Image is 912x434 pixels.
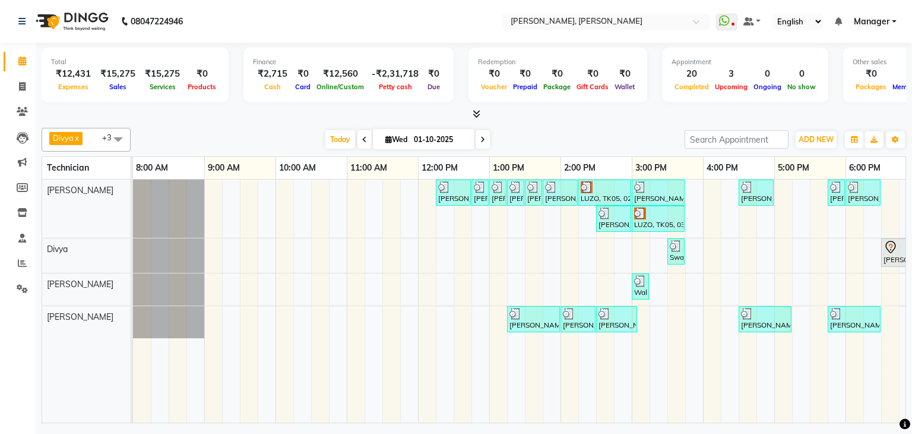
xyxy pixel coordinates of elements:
span: ADD NEW [799,135,834,144]
span: Completed [672,83,712,91]
span: Divya [47,244,68,254]
div: LUZO, TK05, 02:15 PM-03:00 PM, Nail Extensions Acrylic-Hand [579,181,630,204]
span: Petty cash [376,83,415,91]
span: [PERSON_NAME] [47,279,113,290]
div: Walkin, TK09, 03:00 PM-03:05 PM, Restoration Removal of Nail Paint-Hand [633,275,648,298]
div: [PERSON_NAME], TK06, 04:30 PM-05:15 PM, Nail Art Cat Eye-Hand [740,308,790,331]
span: Divya [53,133,74,143]
span: Packages [853,83,889,91]
span: Card [292,83,313,91]
div: Finance [253,57,444,67]
div: ₹12,560 [313,67,367,81]
span: Today [325,130,355,149]
div: [PERSON_NAME], TK01, 01:00 PM-01:15 PM, Nail Art Stamping Per Finger-Hand [490,181,505,204]
a: 1:00 PM [490,159,527,177]
div: ₹0 [478,67,510,81]
div: Total [51,57,219,67]
div: ₹12,431 [51,67,96,81]
span: Sales [106,83,129,91]
div: [PERSON_NAME], TK02, 02:30 PM-03:05 PM, Nail Art [PERSON_NAME] Per Finger-Hand [597,308,636,331]
input: Search Appointment [685,130,788,149]
div: [PERSON_NAME], TK02, 02:00 PM-02:30 PM, Nail Art Stamping Per Finger-Hand [562,308,594,331]
span: Technician [47,162,89,173]
button: ADD NEW [796,131,837,148]
div: [PERSON_NAME], TK06, 04:30 PM-05:00 PM, Nail Art Stamping Per Finger-Hand [740,181,772,204]
span: Ongoing [750,83,784,91]
span: Wed [382,135,410,144]
span: Expenses [55,83,91,91]
span: +3 [102,133,121,142]
span: Due [425,83,443,91]
b: 08047224946 [131,5,183,38]
div: Redemption [478,57,638,67]
div: ₹0 [612,67,638,81]
a: 6:00 PM [846,159,883,177]
span: Online/Custom [313,83,367,91]
div: 0 [784,67,819,81]
input: 2025-10-01 [410,131,470,149]
span: Manager [854,15,889,28]
span: [PERSON_NAME] [47,312,113,322]
a: 11:00 AM [347,159,390,177]
a: 2:00 PM [561,159,598,177]
a: x [74,133,79,143]
div: 20 [672,67,712,81]
span: No show [784,83,819,91]
div: Appointment [672,57,819,67]
div: Swati, TK03, 03:30 PM-03:35 PM, Restoration Removal of Nail Paint-Toes [669,240,683,263]
span: [PERSON_NAME] [47,185,113,196]
a: 5:00 PM [775,159,812,177]
div: ₹0 [185,67,219,81]
span: Products [185,83,219,91]
div: [PERSON_NAME], TK11, 05:45 PM-06:30 PM, Nail Art Glitter Per Finger-Hand [829,308,879,331]
span: Cash [261,83,284,91]
span: Voucher [478,83,510,91]
div: ₹2,715 [253,67,292,81]
div: ₹0 [292,67,313,81]
div: [PERSON_NAME], TK08, 02:30 PM-03:00 PM, Nail Extensions Acrylic-Hand [597,207,630,230]
span: Package [540,83,574,91]
span: Wallet [612,83,638,91]
div: ₹0 [423,67,444,81]
span: Services [147,83,179,91]
a: 4:00 PM [704,159,741,177]
div: [PERSON_NAME], TK07, 01:30 PM-01:45 PM, Permanent Nail Paint Solid Color-Hand [526,181,541,204]
a: 8:00 AM [133,159,171,177]
div: ₹0 [510,67,540,81]
span: Prepaid [510,83,540,91]
a: 9:00 AM [205,159,243,177]
div: -₹2,31,718 [367,67,423,81]
div: [PERSON_NAME], TK01, 12:15 PM-12:45 PM, Refills Acrylic-Hand [437,181,470,204]
div: [PERSON_NAME], TK11, 06:00 PM-06:30 PM, Nail Art Glitter Per Finger-Toes [847,181,879,204]
a: 10:00 AM [276,159,319,177]
div: 3 [712,67,750,81]
div: ₹0 [540,67,574,81]
div: [PERSON_NAME], TK01, 01:15 PM-01:20 PM, Nail Art [PERSON_NAME] Per Finger-Hand [508,181,523,204]
img: logo [30,5,112,38]
div: ₹0 [574,67,612,81]
div: [PERSON_NAME], TK07, 01:45 PM-02:15 PM, Nail Art Stamping Per Finger-Hand [544,181,577,204]
div: LUZO, TK05, 03:00 PM-03:45 PM, Nail Art Cat Eye-Hand [633,207,683,230]
span: Upcoming [712,83,750,91]
div: [PERSON_NAME], TK01, 12:45 PM-01:00 PM, Permanent Nail Paint Solid Color-Hand [473,181,487,204]
div: ₹15,275 [96,67,140,81]
a: 3:00 PM [632,159,670,177]
div: 0 [750,67,784,81]
div: ₹0 [853,67,889,81]
span: Gift Cards [574,83,612,91]
div: [PERSON_NAME], TK02, 01:15 PM-02:00 PM, Permanent Nail Paint Solid Color-Hand [508,308,559,331]
div: [PERSON_NAME], TK08, 03:00 PM-03:45 PM, Nail Art Cat Eye-Hand [633,181,683,204]
a: 12:00 PM [419,159,461,177]
div: ₹15,275 [140,67,185,81]
div: [PERSON_NAME], TK11, 05:45 PM-05:50 PM, Restoration Removal of Nail Paint-Toes [829,181,844,204]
